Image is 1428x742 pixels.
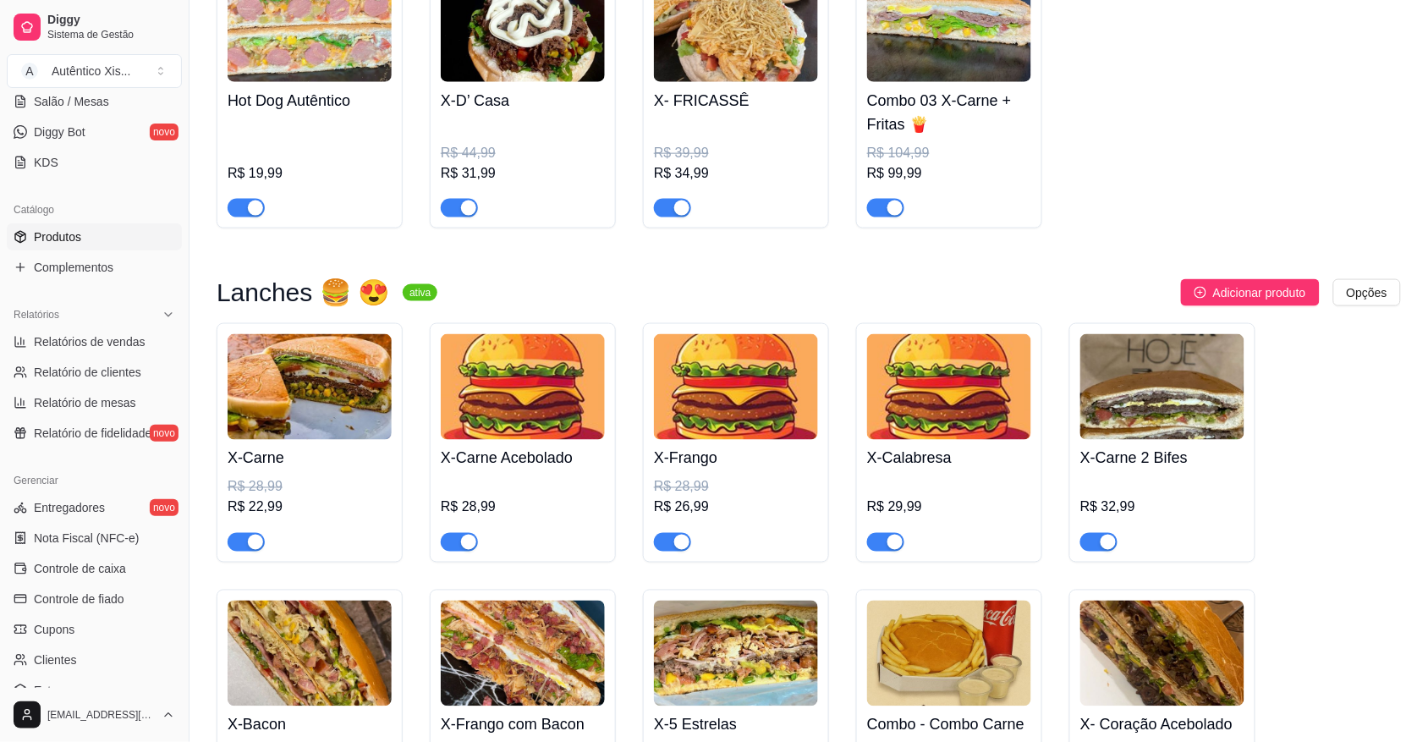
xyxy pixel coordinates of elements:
img: product-image [228,334,392,440]
span: Relatório de fidelidade [34,425,151,442]
div: R$ 26,99 [654,497,818,518]
span: Nota Fiscal (NFC-e) [34,530,139,547]
a: Relatório de mesas [7,389,182,416]
h4: X-5 Estrelas [654,713,818,737]
button: [EMAIL_ADDRESS][DOMAIN_NAME] [7,695,182,735]
span: Controle de caixa [34,560,126,577]
a: Diggy Botnovo [7,118,182,146]
div: R$ 28,99 [228,477,392,497]
span: Diggy [47,13,175,28]
h4: X-Bacon [228,713,392,737]
a: Relatório de clientes [7,359,182,386]
button: Select a team [7,54,182,88]
span: Produtos [34,228,81,245]
span: A [21,63,38,80]
h4: X-D’ Casa [441,89,605,113]
div: R$ 28,99 [654,477,818,497]
h4: X-Carne Acebolado [441,447,605,470]
sup: ativa [403,284,437,301]
div: R$ 19,99 [228,163,392,184]
span: Adicionar produto [1213,283,1306,302]
img: product-image [441,601,605,706]
h4: X-Calabresa [867,447,1031,470]
img: product-image [1080,601,1244,706]
a: Nota Fiscal (NFC-e) [7,525,182,552]
h4: Combo - Combo Carne [867,713,1031,737]
span: Controle de fiado [34,591,124,607]
a: Controle de caixa [7,555,182,582]
h4: X- Coração Acebolado [1080,713,1244,737]
h3: Lanches 🍔 😍 [217,283,389,303]
h4: X- FRICASSÊ [654,89,818,113]
img: product-image [441,334,605,440]
span: Relatório de clientes [34,364,141,381]
a: Cupons [7,616,182,643]
span: Sistema de Gestão [47,28,175,41]
span: KDS [34,154,58,171]
img: product-image [867,334,1031,440]
div: R$ 22,99 [228,497,392,518]
div: Catálogo [7,196,182,223]
span: Diggy Bot [34,124,85,140]
span: Entregadores [34,499,105,516]
div: R$ 31,99 [441,163,605,184]
a: KDS [7,149,182,176]
div: R$ 29,99 [867,497,1031,518]
a: Salão / Mesas [7,88,182,115]
div: R$ 104,99 [867,143,1031,163]
span: plus-circle [1195,287,1206,299]
a: Controle de fiado [7,585,182,613]
div: R$ 99,99 [867,163,1031,184]
div: Autêntico Xis ... [52,63,130,80]
button: Opções [1333,279,1401,306]
div: Gerenciar [7,467,182,494]
span: Estoque [34,682,77,699]
img: product-image [228,601,392,706]
span: Relatório de mesas [34,394,136,411]
h4: X-Frango com Bacon [441,713,605,737]
span: Opções [1347,283,1387,302]
h4: Hot Dog Autêntico [228,89,392,113]
img: product-image [654,334,818,440]
img: product-image [867,601,1031,706]
span: Relatórios [14,308,59,322]
div: R$ 28,99 [441,497,605,518]
h4: X-Frango [654,447,818,470]
div: R$ 44,99 [441,143,605,163]
a: Estoque [7,677,182,704]
img: product-image [654,601,818,706]
h4: Combo 03 X-Carne + Fritas 🍟 [867,89,1031,136]
span: Complementos [34,259,113,276]
h4: X-Carne [228,447,392,470]
button: Adicionar produto [1181,279,1320,306]
div: R$ 34,99 [654,163,818,184]
span: [EMAIL_ADDRESS][DOMAIN_NAME] [47,708,155,722]
h4: X-Carne 2 Bifes [1080,447,1244,470]
a: Relatórios de vendas [7,328,182,355]
span: Relatórios de vendas [34,333,146,350]
img: product-image [1080,334,1244,440]
a: Complementos [7,254,182,281]
div: R$ 32,99 [1080,497,1244,518]
a: Relatório de fidelidadenovo [7,420,182,447]
a: Produtos [7,223,182,250]
span: Salão / Mesas [34,93,109,110]
a: Clientes [7,646,182,673]
span: Cupons [34,621,74,638]
span: Clientes [34,651,77,668]
a: DiggySistema de Gestão [7,7,182,47]
a: Entregadoresnovo [7,494,182,521]
div: R$ 39,99 [654,143,818,163]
